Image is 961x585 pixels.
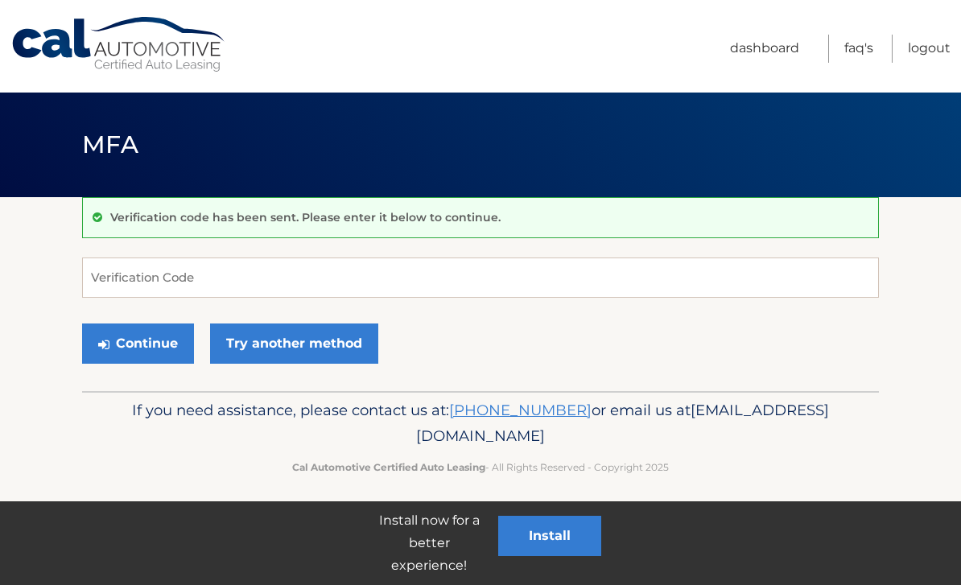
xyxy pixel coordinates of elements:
a: Cal Automotive [10,16,228,73]
input: Verification Code [82,257,879,298]
span: MFA [82,130,138,159]
a: Logout [908,35,951,63]
span: [EMAIL_ADDRESS][DOMAIN_NAME] [416,401,829,445]
strong: Cal Automotive Certified Auto Leasing [292,461,485,473]
a: Try another method [210,323,378,364]
p: If you need assistance, please contact us at: or email us at [93,398,868,449]
a: Dashboard [730,35,799,63]
button: Continue [82,323,194,364]
p: - All Rights Reserved - Copyright 2025 [93,459,868,476]
a: [PHONE_NUMBER] [449,401,592,419]
p: Install now for a better experience! [360,509,498,577]
a: FAQ's [844,35,873,63]
button: Install [498,516,601,556]
p: Verification code has been sent. Please enter it below to continue. [110,210,501,225]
